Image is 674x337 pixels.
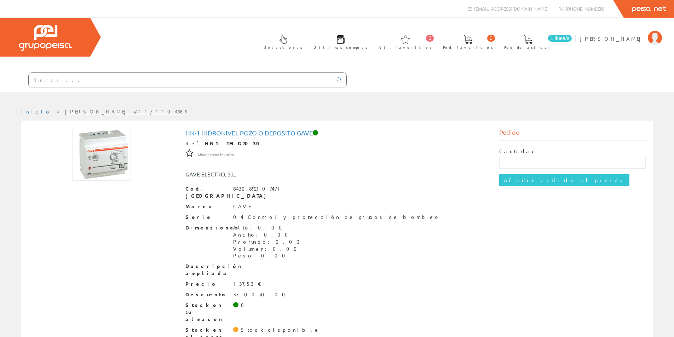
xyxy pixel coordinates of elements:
[426,35,434,42] span: 0
[548,35,572,42] span: 1 línea/s
[185,302,228,323] span: Stock en tu almacen
[443,44,493,51] span: Ped. favoritos
[504,44,552,51] span: Pedido actual
[566,6,604,12] span: [PHONE_NUMBER]
[19,25,72,51] img: Grupo Peisa
[264,44,303,51] span: Selectores
[233,252,304,259] div: Peso: 0.00
[233,203,250,210] div: GAVE
[185,224,228,231] span: Dimensiones
[185,129,489,136] h1: Hn-1 Hidronivel Pozo O Deposito Gave
[580,35,644,42] span: [PERSON_NAME]
[233,185,283,192] div: 8430892107471
[233,224,304,231] div: Alto: 0.00
[499,128,646,141] div: Pedido
[185,203,228,210] span: Marca
[197,151,234,157] a: Añadir como favorito
[233,231,304,238] div: Ancho: 0.00
[233,245,304,252] div: Volumen: 0.00
[306,29,371,54] a: Últimas compras
[313,44,368,51] span: Últimas compras
[474,6,548,12] span: [EMAIL_ADDRESS][DOMAIN_NAME]
[487,35,495,42] span: 0
[185,214,228,221] span: Serie
[379,44,432,51] span: Art. favoritos
[21,108,51,115] a: Inicio
[499,148,537,155] label: Cantidad
[233,214,440,221] div: 04 Control y protección de grupos de bombeo
[233,238,304,245] div: Profundo: 0.00
[241,302,244,309] div: 8
[257,29,306,54] a: Selectores
[233,280,261,287] div: 137,53 €
[497,29,574,54] a: 1 línea/s Pedido actual
[197,152,234,158] span: Añadir como favorito
[185,280,228,287] span: Precio
[205,140,264,146] strong: HN1 TELG7030
[233,291,289,298] div: 37.00+0.00
[29,73,333,87] input: Buscar ...
[180,170,363,178] div: GAVE ELECTRO, S.L.
[499,174,629,186] input: Añadir artículo al pedido
[580,29,662,36] a: [PERSON_NAME]
[185,263,228,277] span: Descripción ampliada
[65,108,187,115] a: [PERSON_NAME] #11/1104969
[241,326,320,333] div: Stock disponible
[185,291,228,298] span: Descuento
[185,185,228,199] span: Cod. [GEOGRAPHIC_DATA]
[72,128,131,181] img: Foto artículo Hn-1 Hidronivel Pozo O Deposito Gave (165.5x150)
[185,140,489,147] div: Ref.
